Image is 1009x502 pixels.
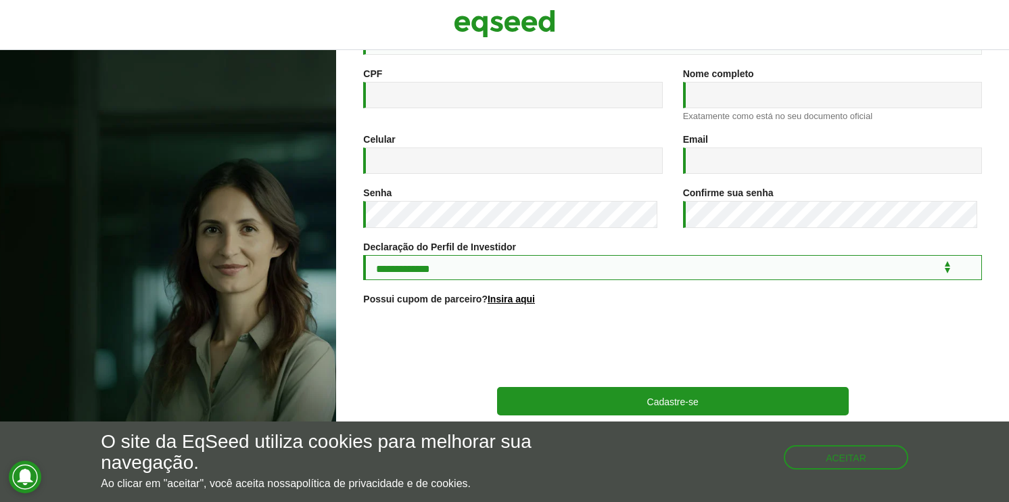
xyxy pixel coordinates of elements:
[784,445,908,470] button: Aceitar
[363,242,516,252] label: Declaração do Perfil de Investidor
[101,432,585,474] h5: O site da EqSeed utiliza cookies para melhorar sua navegação.
[570,321,776,373] iframe: reCAPTCHA
[363,69,382,78] label: CPF
[363,294,535,304] label: Possui cupom de parceiro?
[497,387,849,415] button: Cadastre-se
[363,188,392,198] label: Senha
[683,188,774,198] label: Confirme sua senha
[363,135,395,144] label: Celular
[488,294,535,304] a: Insira aqui
[101,477,585,490] p: Ao clicar em "aceitar", você aceita nossa .
[454,7,555,41] img: EqSeed Logo
[683,69,754,78] label: Nome completo
[296,478,468,489] a: política de privacidade e de cookies
[683,112,982,120] div: Exatamente como está no seu documento oficial
[683,135,708,144] label: Email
